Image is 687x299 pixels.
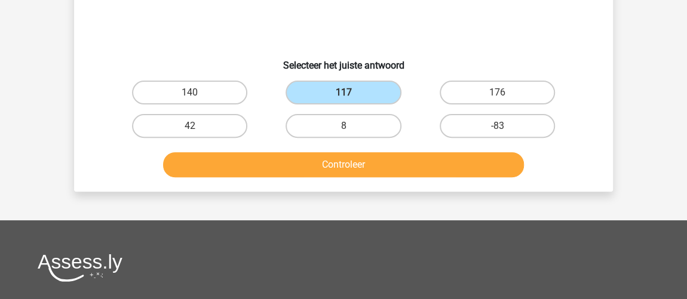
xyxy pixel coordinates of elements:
label: 8 [286,114,401,138]
label: 140 [132,81,247,104]
h6: Selecteer het juiste antwoord [93,50,594,71]
label: 42 [132,114,247,138]
label: 176 [440,81,555,104]
button: Controleer [163,152,525,177]
img: Assessly logo [38,254,122,282]
label: -83 [440,114,555,138]
label: 117 [286,81,401,104]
